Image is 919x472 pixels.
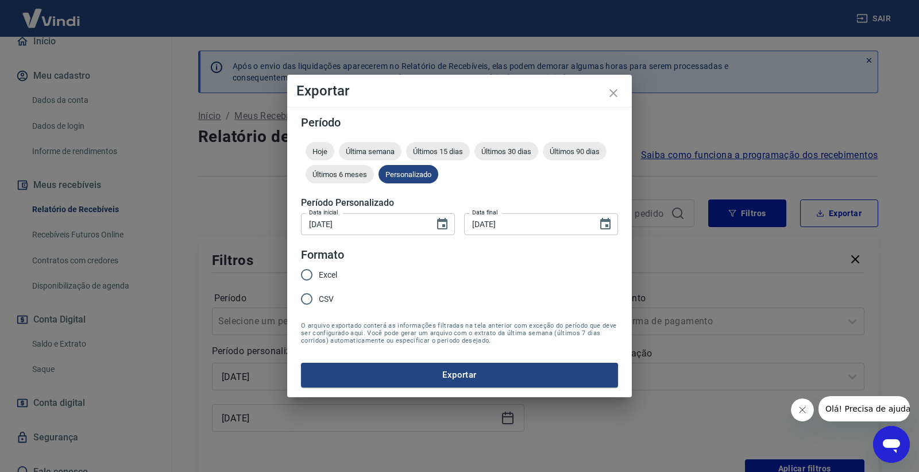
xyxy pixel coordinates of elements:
[474,147,538,156] span: Últimos 30 dias
[472,208,498,217] label: Data final
[818,396,910,421] iframe: Mensagem da empresa
[306,170,374,179] span: Últimos 6 meses
[301,247,344,263] legend: Formato
[464,213,589,235] input: DD/MM/YYYY
[406,147,470,156] span: Últimos 15 dias
[301,363,618,387] button: Exportar
[296,84,623,98] h4: Exportar
[543,142,607,160] div: Últimos 90 dias
[594,213,617,236] button: Choose date, selected date is 17 de set de 2025
[306,147,334,156] span: Hoje
[309,208,338,217] label: Data inicial
[791,398,814,421] iframe: Fechar mensagem
[319,293,334,305] span: CSV
[301,197,618,209] h5: Período Personalizado
[319,269,337,281] span: Excel
[379,165,438,183] div: Personalizado
[873,426,910,463] iframe: Botão para abrir a janela de mensagens
[306,165,374,183] div: Últimos 6 meses
[600,79,627,107] button: close
[301,117,618,128] h5: Período
[406,142,470,160] div: Últimos 15 dias
[306,142,334,160] div: Hoje
[339,142,401,160] div: Última semana
[7,8,96,17] span: Olá! Precisa de ajuda?
[543,147,607,156] span: Últimos 90 dias
[474,142,538,160] div: Últimos 30 dias
[339,147,401,156] span: Última semana
[431,213,454,236] button: Choose date, selected date is 16 de set de 2025
[301,213,426,235] input: DD/MM/YYYY
[379,170,438,179] span: Personalizado
[301,322,618,344] span: O arquivo exportado conterá as informações filtradas na tela anterior com exceção do período que ...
